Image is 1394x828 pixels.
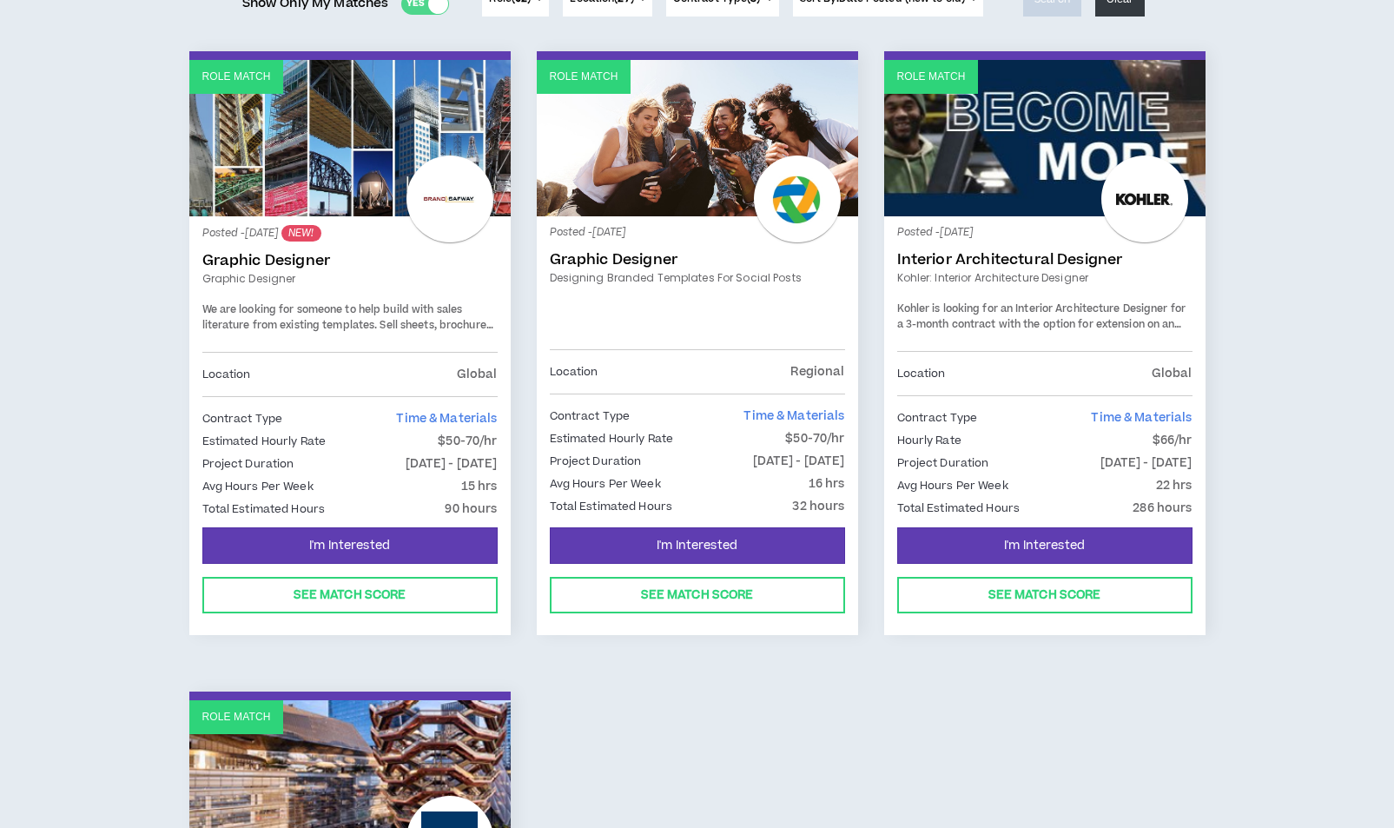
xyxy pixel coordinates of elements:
[550,577,845,613] button: See Match Score
[897,527,1192,564] button: I'm Interested
[550,429,674,448] p: Estimated Hourly Rate
[550,362,598,381] p: Location
[657,538,737,554] span: I'm Interested
[897,270,1192,286] a: Kohler: Interior Architecture Designer
[550,251,845,268] a: Graphic Designer
[550,497,673,516] p: Total Estimated Hours
[743,407,844,425] span: Time & Materials
[309,538,390,554] span: I'm Interested
[202,477,314,496] p: Avg Hours Per Week
[897,408,978,427] p: Contract Type
[396,410,497,427] span: Time & Materials
[1153,431,1192,450] p: $66/hr
[281,225,320,242] sup: NEW!
[202,454,294,474] p: Project Duration
[753,452,845,471] p: [DATE] - [DATE]
[202,577,498,613] button: See Match Score
[897,431,961,450] p: Hourly Rate
[1091,409,1192,427] span: Time & Materials
[550,407,631,426] p: Contract Type
[202,527,498,564] button: I'm Interested
[202,252,498,269] a: Graphic Designer
[537,60,858,216] a: Role Match
[550,69,618,85] p: Role Match
[202,709,271,725] p: Role Match
[457,365,498,384] p: Global
[897,476,1008,495] p: Avg Hours Per Week
[785,429,844,448] p: $50-70/hr
[1152,364,1192,383] p: Global
[202,302,497,363] span: We are looking for someone to help build with sales literature from existing templates. Sell shee...
[884,60,1206,216] a: Role Match
[1133,499,1192,518] p: 286 hours
[809,474,845,493] p: 16 hrs
[445,500,497,519] p: 90 hours
[461,477,498,496] p: 15 hrs
[202,69,271,85] p: Role Match
[438,432,497,451] p: $50-70/hr
[897,69,966,85] p: Role Match
[1156,476,1192,495] p: 22 hrs
[1100,454,1192,473] p: [DATE] - [DATE]
[897,499,1021,518] p: Total Estimated Hours
[202,271,498,287] a: Graphic Designer
[897,225,1192,241] p: Posted - [DATE]
[792,497,844,516] p: 32 hours
[790,362,844,381] p: Regional
[897,251,1192,268] a: Interior Architectural Designer
[550,270,845,286] a: Designing branded templates for social posts
[202,409,283,428] p: Contract Type
[189,60,511,216] a: Role Match
[897,364,946,383] p: Location
[550,225,845,241] p: Posted - [DATE]
[897,454,989,473] p: Project Duration
[550,452,642,471] p: Project Duration
[202,500,326,519] p: Total Estimated Hours
[897,577,1192,613] button: See Match Score
[202,225,498,242] p: Posted - [DATE]
[202,432,327,451] p: Estimated Hourly Rate
[1004,538,1085,554] span: I'm Interested
[550,527,845,564] button: I'm Interested
[406,454,498,474] p: [DATE] - [DATE]
[202,365,251,384] p: Location
[897,301,1186,347] span: Kohler is looking for an Interior Architecture Designer for a 3-month contract with the option fo...
[550,474,661,493] p: Avg Hours Per Week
